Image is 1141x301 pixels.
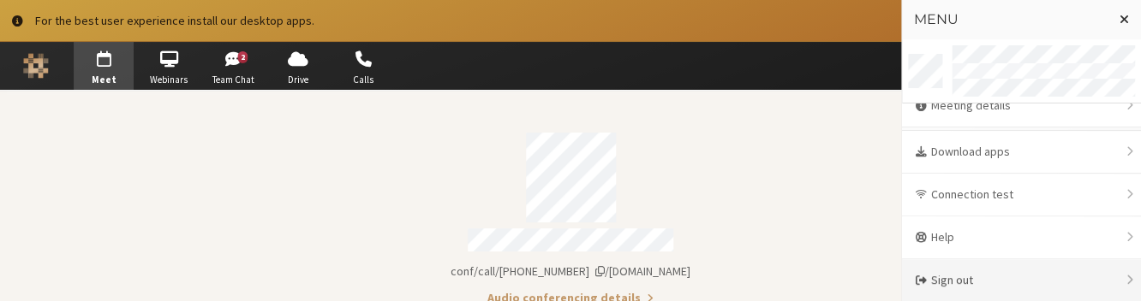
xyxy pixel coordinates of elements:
div: Connection test [902,174,1141,216]
span: Copy my meeting room link [451,263,690,279]
button: Copy my meeting room linkCopy my meeting room link [451,263,690,280]
div: Download apps [902,131,1141,174]
div: 2 [237,51,248,63]
span: Webinars [139,73,199,87]
button: Logo [6,42,66,90]
span: Calls [333,73,393,87]
div: Sign out [902,259,1141,301]
iframe: Chat [1098,257,1128,289]
div: Help [902,216,1141,259]
h3: Menu [914,12,1105,27]
div: For the best user experience install our desktop apps. [35,12,1005,30]
span: Meet [74,73,134,87]
div: Meeting details [902,85,1141,127]
img: Iotum [23,53,49,79]
span: Drive [268,73,328,87]
span: Team Chat [204,73,264,87]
